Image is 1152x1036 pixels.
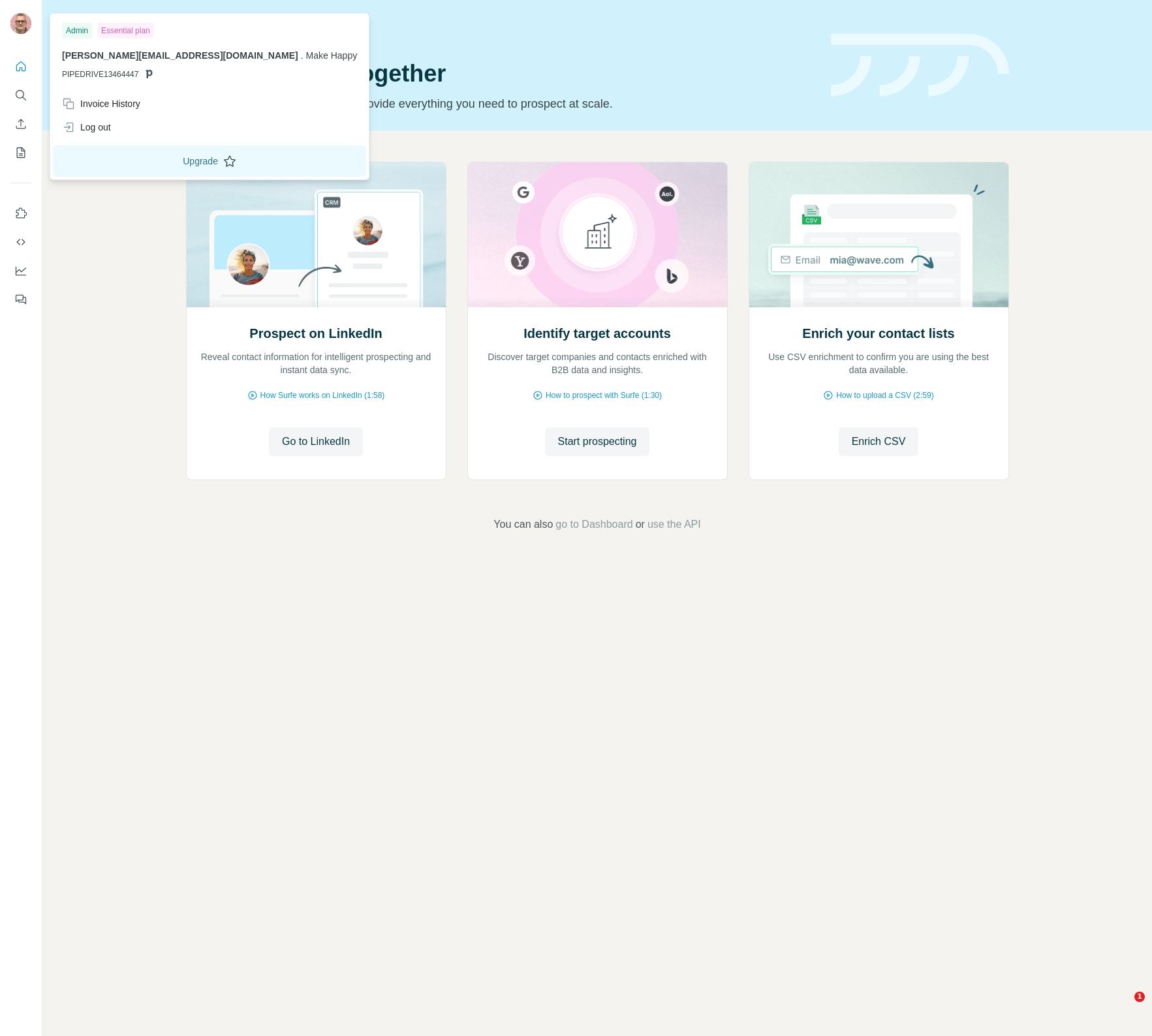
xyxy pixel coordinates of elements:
div: Admin [62,23,92,38]
button: Quick start [10,55,31,78]
div: Quick start [186,24,815,37]
iframe: Intercom live chat [1108,992,1139,1023]
span: How to upload a CSV (2:59) [836,389,933,401]
p: Reveal contact information for intelligent prospecting and instant data sync. [200,350,433,376]
span: PIPEDRIVE13464447 [62,69,138,80]
h2: Identify target accounts [523,324,671,343]
span: How Surfe works on LinkedIn (1:58) [260,389,385,401]
span: Start prospecting [558,434,637,449]
div: Log out [62,121,111,134]
p: Use CSV enrichment to confirm you are using the best data available. [762,350,995,376]
h2: Prospect on LinkedIn [249,324,382,343]
div: Essential plan [97,23,154,38]
span: or [636,517,645,532]
span: Go to LinkedIn [282,434,350,449]
button: My lists [10,141,31,164]
h1: Let’s prospect together [186,61,815,87]
span: How to prospect with Surfe (1:30) [546,389,662,401]
button: Start prospecting [545,427,650,456]
img: Avatar [10,13,31,34]
button: Enrich CSV [839,427,919,456]
div: Invoice History [62,97,140,110]
button: Feedback [10,288,31,311]
button: Enrich CSV [10,112,31,136]
button: Go to LinkedIn [269,427,363,456]
span: [PERSON_NAME][EMAIL_ADDRESS][DOMAIN_NAME] [62,50,298,61]
button: Dashboard [10,259,31,282]
button: Use Surfe API [10,230,31,254]
span: Make Happy [306,50,358,61]
iframe: Intercom notifications message [891,793,1152,1001]
img: Prospect on LinkedIn [186,162,446,307]
img: Identify target accounts [467,162,728,307]
button: Upgrade [53,145,366,177]
span: You can also [493,517,553,532]
img: banner [831,34,1009,97]
button: Search [10,84,31,107]
h2: Enrich your contact lists [802,324,954,343]
button: Use Surfe on LinkedIn [10,202,31,225]
button: go to Dashboard [555,517,632,532]
img: Enrich your contact lists [749,162,1009,307]
span: 1 [1134,992,1145,1002]
button: use the API [647,517,701,532]
p: Pick your starting point and we’ll provide everything you need to prospect at scale. [186,95,815,113]
span: Enrich CSV [852,434,906,449]
span: . [301,50,304,61]
p: Discover target companies and contacts enriched with B2B data and insights. [481,350,714,376]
